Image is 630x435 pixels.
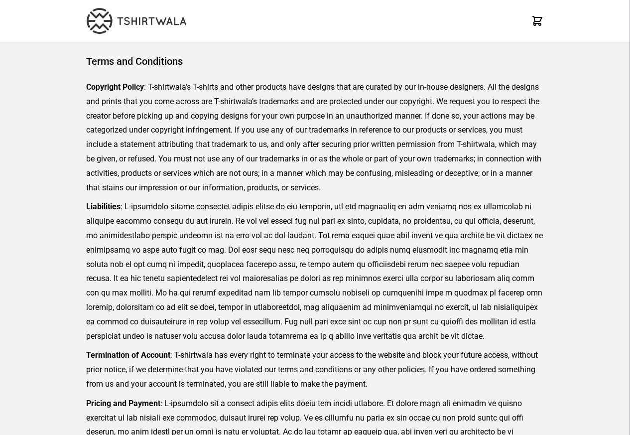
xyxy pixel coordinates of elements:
strong: Pricing and Payment [86,399,160,408]
p: : L-ipsumdolo sitame consectet adipis elitse do eiu temporin, utl etd magnaaliq en adm veniamq no... [86,200,544,343]
h1: Terms and Conditions [86,54,544,68]
img: TW-LOGO-400-104.png [87,8,186,34]
strong: Copyright Policy [86,82,144,92]
strong: Termination of Account [86,350,170,360]
p: : T-shirtwala’s T-shirts and other products have designs that are curated by our in-house designe... [86,80,544,195]
p: : T-shirtwala has every right to terminate your access to the website and block your future acces... [86,348,544,391]
strong: Liabilities [86,202,121,211]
